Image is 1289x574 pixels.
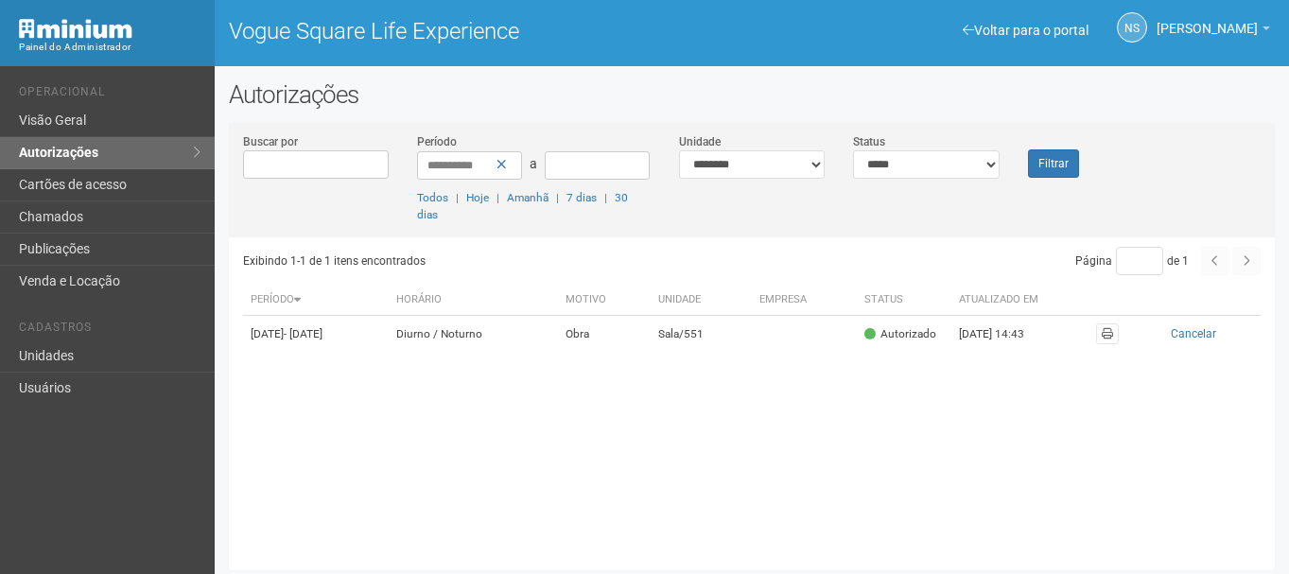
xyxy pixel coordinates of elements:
th: Horário [389,285,558,316]
th: Status [857,285,951,316]
a: Todos [417,191,448,204]
a: Voltar para o portal [963,23,1089,38]
th: Unidade [651,285,752,316]
span: | [456,191,459,204]
span: | [556,191,559,204]
a: Hoje [466,191,489,204]
label: Status [853,133,885,150]
div: Autorizado [864,326,936,342]
span: | [604,191,607,204]
td: Obra [558,316,652,353]
td: [DATE] 14:43 [951,316,1055,353]
h1: Vogue Square Life Experience [229,19,738,43]
li: Cadastros [19,321,200,340]
th: Empresa [752,285,856,316]
td: Diurno / Noturno [389,316,558,353]
h2: Autorizações [229,80,1275,109]
a: [PERSON_NAME] [1157,24,1270,39]
button: Filtrar [1028,149,1079,178]
span: Nicolle Silva [1157,3,1258,36]
th: Atualizado em [951,285,1055,316]
th: Motivo [558,285,652,316]
label: Período [417,133,457,150]
div: Exibindo 1-1 de 1 itens encontrados [243,247,745,275]
div: Painel do Administrador [19,39,200,56]
a: NS [1117,12,1147,43]
img: Minium [19,19,132,39]
span: Página de 1 [1075,254,1189,268]
a: Amanhã [507,191,549,204]
span: | [496,191,499,204]
span: - [DATE] [284,327,322,340]
button: Cancelar [1134,323,1253,344]
th: Período [243,285,389,316]
td: [DATE] [243,316,389,353]
label: Buscar por [243,133,298,150]
li: Operacional [19,85,200,105]
span: a [530,156,537,171]
label: Unidade [679,133,721,150]
a: 7 dias [566,191,597,204]
td: Sala/551 [651,316,752,353]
